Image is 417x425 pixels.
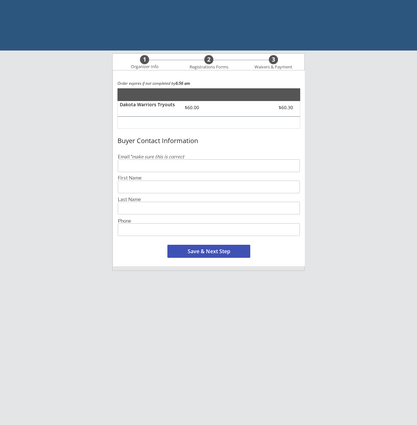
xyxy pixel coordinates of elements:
[186,65,231,70] div: Registrations Forms
[251,65,296,70] div: Waivers & Payment
[118,197,300,202] div: Last Name
[176,81,190,86] strong: 6:56 am
[127,64,162,69] div: Organizer Info
[117,81,300,85] div: Order expires if not completed by
[269,56,278,63] div: 3
[118,154,300,159] div: Email
[167,245,250,258] button: Save & Next Step
[140,56,149,63] div: 1
[118,175,300,180] div: First Name
[178,105,206,110] div: $60.00
[120,102,175,107] div: Dakota Warriors Tryouts
[118,218,300,223] div: Phone
[256,105,293,110] div: $60.30
[204,56,213,63] div: 2
[117,137,300,144] div: Buyer Contact Information
[130,154,184,159] em: make sure this is correct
